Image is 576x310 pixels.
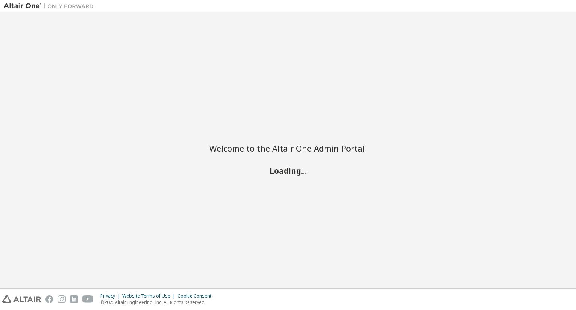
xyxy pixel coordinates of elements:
[2,295,41,303] img: altair_logo.svg
[209,143,367,153] h2: Welcome to the Altair One Admin Portal
[100,293,122,299] div: Privacy
[177,293,216,299] div: Cookie Consent
[122,293,177,299] div: Website Terms of Use
[82,295,93,303] img: youtube.svg
[4,2,97,10] img: Altair One
[70,295,78,303] img: linkedin.svg
[58,295,66,303] img: instagram.svg
[100,299,216,305] p: © 2025 Altair Engineering, Inc. All Rights Reserved.
[209,166,367,176] h2: Loading...
[45,295,53,303] img: facebook.svg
